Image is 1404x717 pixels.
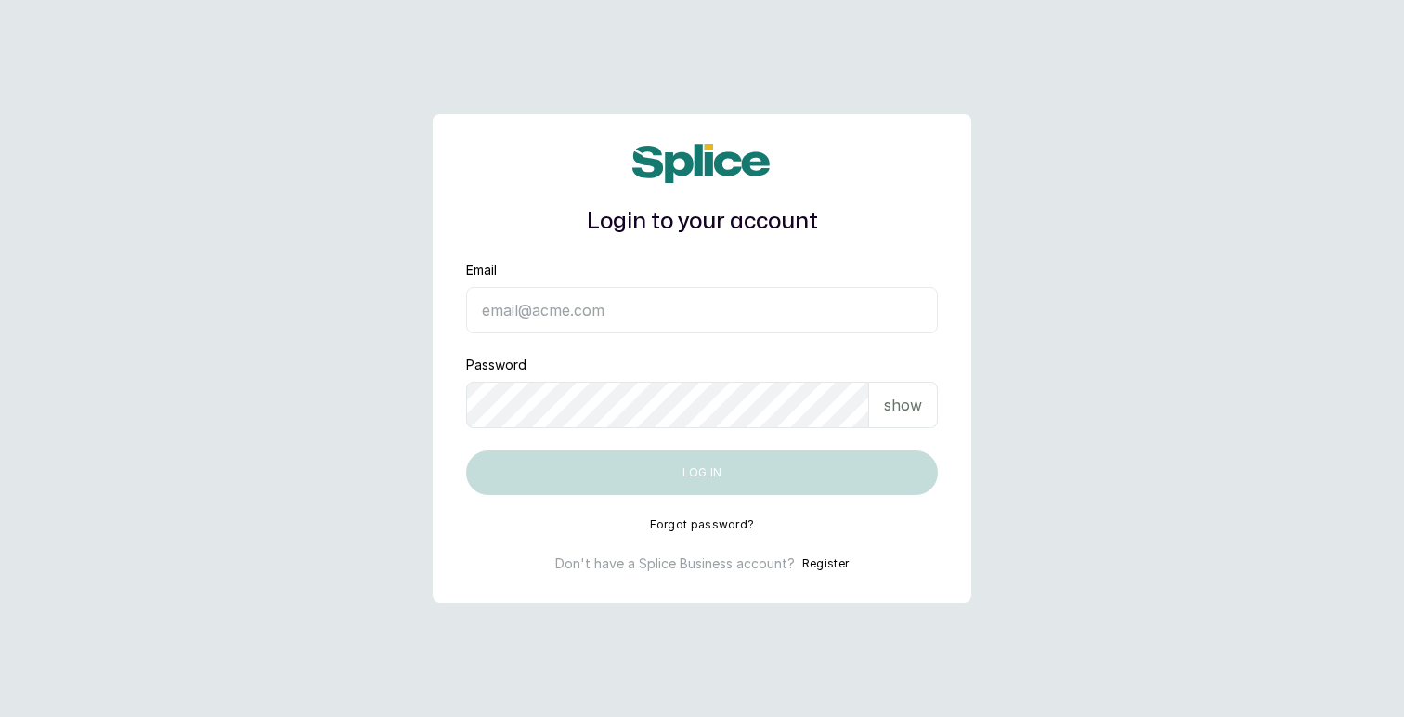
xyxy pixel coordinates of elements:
[650,517,755,532] button: Forgot password?
[555,554,795,573] p: Don't have a Splice Business account?
[466,261,497,280] label: Email
[466,356,526,374] label: Password
[802,554,849,573] button: Register
[466,450,938,495] button: Log in
[466,205,938,239] h1: Login to your account
[884,394,922,416] p: show
[466,287,938,333] input: email@acme.com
